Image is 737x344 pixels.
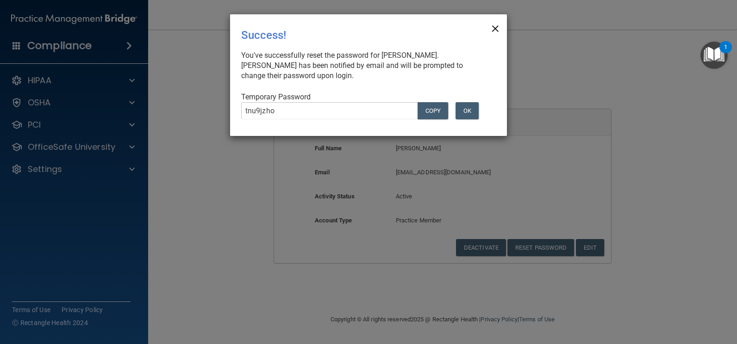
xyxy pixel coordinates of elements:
[241,92,311,101] span: Temporary Password
[241,22,458,49] div: Success!
[491,18,500,37] span: ×
[700,42,728,69] button: Open Resource Center, 1 new notification
[241,50,488,81] div: You've successfully reset the password for [PERSON_NAME]. [PERSON_NAME] has been notified by emai...
[456,102,479,119] button: OK
[418,102,448,119] button: COPY
[724,47,727,59] div: 1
